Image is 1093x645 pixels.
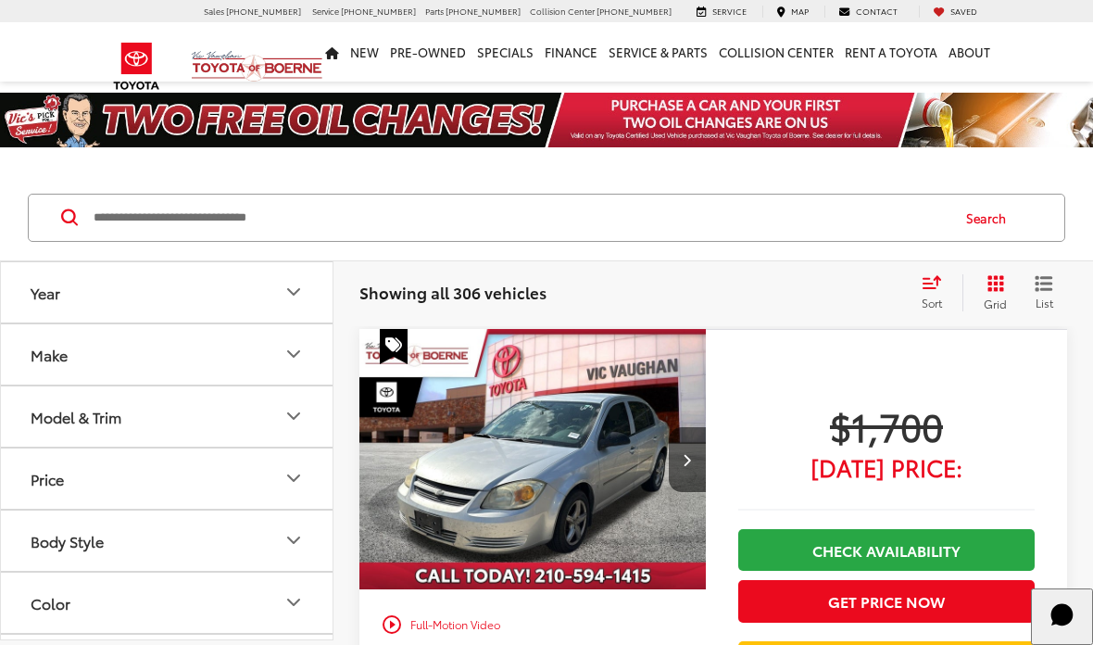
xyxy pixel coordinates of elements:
a: Check Availability [738,529,1035,571]
a: Service & Parts: Opens in a new tab [603,22,713,82]
span: Saved [950,5,977,17]
span: [DATE] Price: [738,458,1035,476]
div: Model & Trim [283,405,305,427]
a: Map [762,6,823,18]
button: Body StyleBody Style [1,511,334,571]
img: Toyota [102,36,171,96]
button: Model & TrimModel & Trim [1,386,334,447]
img: 2009 Chevrolet Cobalt LS [358,329,708,591]
div: Year [283,281,305,303]
span: Contact [856,5,898,17]
a: Rent a Toyota [839,22,943,82]
div: Color [31,594,70,612]
a: Collision Center [713,22,839,82]
span: Special [380,329,408,364]
span: Showing all 306 vehicles [359,281,546,303]
a: Specials [471,22,539,82]
a: New [345,22,384,82]
span: Sales [204,5,224,17]
div: Color [283,591,305,613]
span: Map [791,5,809,17]
button: YearYear [1,262,334,322]
a: 2009 Chevrolet Cobalt LS2009 Chevrolet Cobalt LS2009 Chevrolet Cobalt LS2009 Chevrolet Cobalt LS [358,329,708,589]
a: Finance [539,22,603,82]
button: Next image [669,427,706,492]
div: Price [283,467,305,489]
div: Price [31,470,64,487]
span: Collision Center [530,5,595,17]
span: $1,700 [738,402,1035,449]
span: [PHONE_NUMBER] [341,5,416,17]
button: Select sort value [912,274,962,311]
span: [PHONE_NUMBER] [597,5,672,17]
div: Make [283,343,305,365]
img: Vic Vaughan Toyota of Boerne [191,50,323,82]
button: ColorColor [1,573,334,633]
div: Model & Trim [31,408,121,425]
button: MakeMake [1,324,334,385]
span: [PHONE_NUMBER] [446,5,521,17]
a: Service [683,6,760,18]
span: Sort [922,295,942,310]
a: Pre-Owned [384,22,471,82]
input: Search by Make, Model, or Keyword [92,196,949,240]
a: My Saved Vehicles [919,6,991,18]
button: Get Price Now [738,580,1035,622]
div: Body Style [283,529,305,551]
button: List View [1021,274,1067,311]
span: Parts [425,5,444,17]
div: Year [31,284,60,301]
span: Service [312,5,339,17]
button: PricePrice [1,449,334,509]
span: List [1035,295,1053,310]
div: Make [31,346,68,363]
button: Grid View [962,274,1021,311]
div: Body Style [31,532,104,550]
a: About [943,22,996,82]
span: Service [712,5,747,17]
span: [PHONE_NUMBER] [226,5,301,17]
a: Contact [824,6,911,18]
div: 2009 Chevrolet Cobalt LS 0 [358,329,708,589]
span: Grid [984,296,1007,311]
svg: Start Chat [1038,591,1087,639]
a: Home [320,22,345,82]
button: Search [949,195,1033,241]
